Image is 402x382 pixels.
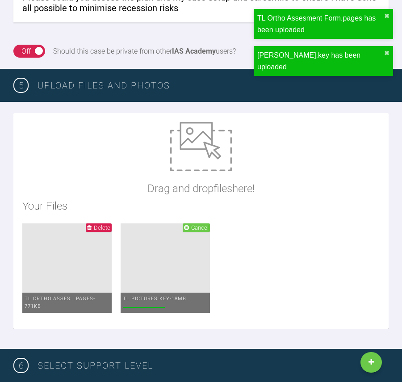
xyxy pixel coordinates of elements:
[257,50,384,72] div: [PERSON_NAME].key has been uploaded
[191,224,209,231] span: Cancel
[360,352,382,373] a: New Case
[94,224,110,231] span: Delete
[13,78,29,93] span: 5
[123,296,186,302] span: TL Pictures.key - 18MB
[38,358,389,373] h3: SELECT SUPPORT LEVEL
[22,197,380,214] h2: Your Files
[13,358,29,373] span: 6
[38,78,389,92] h3: Upload Files and Photos
[147,180,255,197] p: Drag and drop files here!
[257,13,384,35] div: TL Ortho Assesment Form.pages has been uploaded
[21,46,31,57] div: Off
[172,47,216,55] strong: IAS Academy
[25,296,95,310] span: TL Ortho Asses….pages - 771KB
[53,46,236,57] div: Should this case be private from other users?
[384,50,389,57] button: close
[384,13,389,20] button: close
